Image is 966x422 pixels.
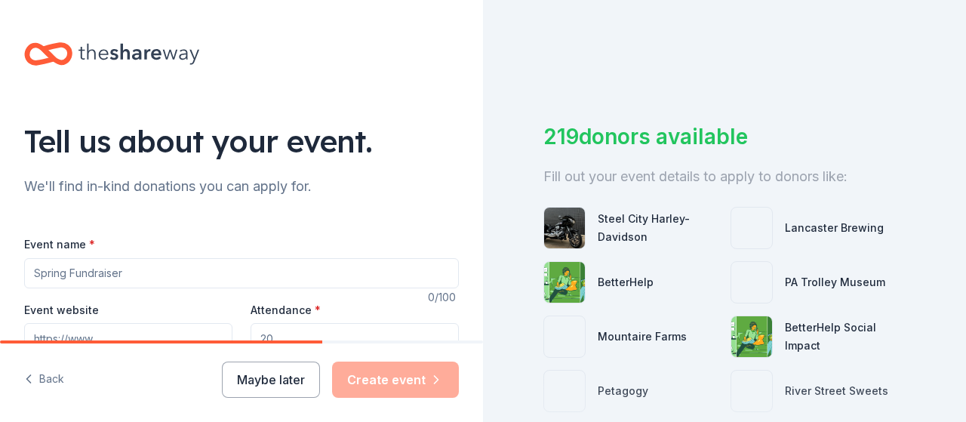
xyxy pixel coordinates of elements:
[24,174,459,199] div: We'll find in-kind donations you can apply for.
[251,323,459,353] input: 20
[24,237,95,252] label: Event name
[24,303,99,318] label: Event website
[785,273,885,291] div: PA Trolley Museum
[543,165,906,189] div: Fill out your event details to apply to donors like:
[731,208,772,248] img: photo for Lancaster Brewing
[731,262,772,303] img: photo for PA Trolley Museum
[598,273,654,291] div: BetterHelp
[598,328,687,346] div: Mountaire Farms
[544,316,585,357] img: photo for Mountaire Farms
[785,219,884,237] div: Lancaster Brewing
[24,120,459,162] div: Tell us about your event.
[598,210,718,246] div: Steel City Harley-Davidson
[24,364,64,396] button: Back
[731,316,772,357] img: photo for BetterHelp Social Impact
[544,208,585,248] img: photo for Steel City Harley-Davidson
[24,323,232,353] input: https://www...
[544,262,585,303] img: photo for BetterHelp
[222,362,320,398] button: Maybe later
[785,319,906,355] div: BetterHelp Social Impact
[251,303,321,318] label: Attendance
[543,121,906,152] div: 219 donors available
[428,288,459,306] div: 0 /100
[24,258,459,288] input: Spring Fundraiser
